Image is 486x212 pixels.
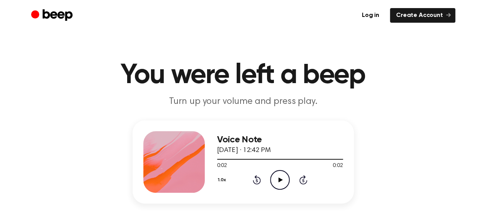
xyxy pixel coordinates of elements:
a: Create Account [390,8,455,23]
span: 0:02 [333,162,343,170]
a: Log in [356,8,385,23]
a: Beep [31,8,75,23]
h1: You were left a beep [46,62,440,89]
span: 0:02 [217,162,227,170]
span: [DATE] · 12:42 PM [217,147,271,154]
p: Turn up your volume and press play. [96,95,391,108]
button: 1.0x [217,174,229,187]
h3: Voice Note [217,135,343,145]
